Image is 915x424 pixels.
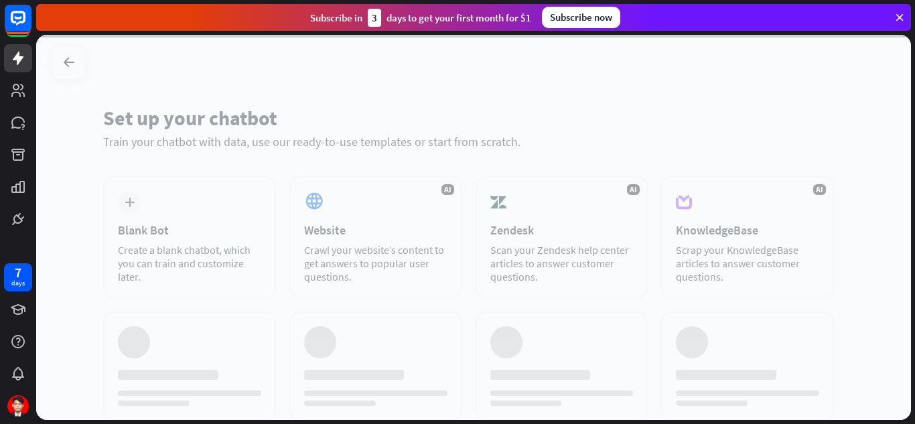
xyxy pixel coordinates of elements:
[310,9,531,27] div: Subscribe in days to get your first month for $1
[4,263,32,291] a: 7 days
[11,279,25,288] div: days
[15,267,21,279] div: 7
[368,9,381,27] div: 3
[542,7,620,28] div: Subscribe now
